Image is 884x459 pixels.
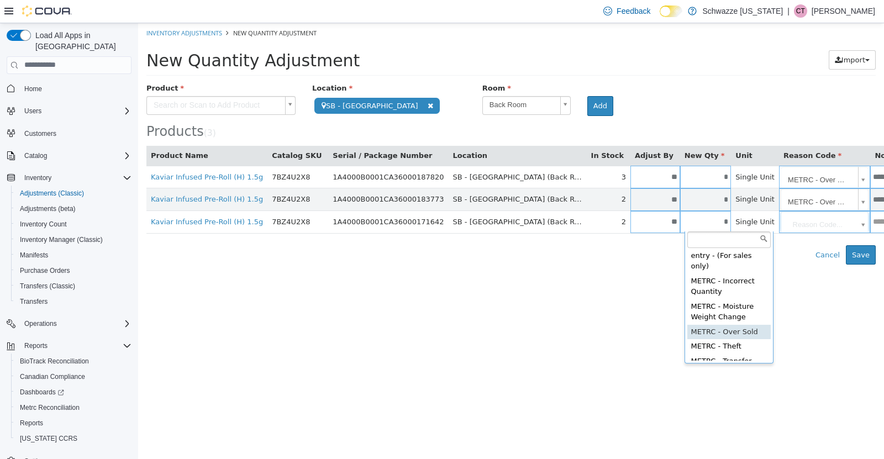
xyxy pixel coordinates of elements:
[15,401,84,414] a: Metrc Reconciliation
[15,187,88,200] a: Adjustments (Classic)
[11,294,136,309] button: Transfers
[11,232,136,247] button: Inventory Manager (Classic)
[15,249,131,262] span: Manifests
[20,171,131,184] span: Inventory
[812,4,875,18] p: [PERSON_NAME]
[20,317,61,330] button: Operations
[15,279,80,293] a: Transfers (Classic)
[20,82,46,96] a: Home
[15,187,131,200] span: Adjustments (Classic)
[15,218,131,231] span: Inventory Count
[20,104,131,118] span: Users
[11,400,136,415] button: Metrc Reconciliation
[15,355,131,368] span: BioTrack Reconciliation
[11,431,136,446] button: [US_STATE] CCRS
[15,233,131,246] span: Inventory Manager (Classic)
[11,384,136,400] a: Dashboards
[20,149,131,162] span: Catalog
[2,316,136,331] button: Operations
[20,235,103,244] span: Inventory Manager (Classic)
[11,201,136,217] button: Adjustments (beta)
[24,107,41,115] span: Users
[20,251,48,260] span: Manifests
[20,357,89,366] span: BioTrack Reconciliation
[2,148,136,163] button: Catalog
[15,355,93,368] a: BioTrack Reconciliation
[15,386,131,399] span: Dashboards
[15,264,75,277] a: Purchase Orders
[20,419,43,428] span: Reports
[20,339,52,352] button: Reports
[15,202,80,215] a: Adjustments (beta)
[549,331,633,356] div: METRC - Transfer Error
[20,149,51,162] button: Catalog
[15,432,82,445] a: [US_STATE] CCRS
[660,6,683,17] input: Dark Mode
[549,251,633,276] div: METRC - Incorrect Quantity
[20,403,80,412] span: Metrc Reconciliation
[549,302,633,316] div: METRC - Over Sold
[20,220,67,229] span: Inventory Count
[15,370,90,383] a: Canadian Compliance
[31,30,131,52] span: Load All Apps in [GEOGRAPHIC_DATA]
[11,354,136,369] button: BioTrack Reconciliation
[549,276,633,302] div: METRC - Moisture Weight Change
[24,151,47,160] span: Catalog
[20,388,64,397] span: Dashboards
[15,416,48,430] a: Reports
[15,218,71,231] a: Inventory Count
[20,126,131,140] span: Customers
[2,103,136,119] button: Users
[24,173,51,182] span: Inventory
[20,82,131,96] span: Home
[11,263,136,278] button: Purchase Orders
[20,317,131,330] span: Operations
[11,415,136,431] button: Reports
[15,401,131,414] span: Metrc Reconciliation
[20,282,75,291] span: Transfers (Classic)
[11,369,136,384] button: Canadian Compliance
[2,338,136,354] button: Reports
[20,189,84,198] span: Adjustments (Classic)
[20,266,70,275] span: Purchase Orders
[20,434,77,443] span: [US_STATE] CCRS
[794,4,807,18] div: Clinton Temple
[2,170,136,186] button: Inventory
[617,6,650,17] span: Feedback
[22,6,72,17] img: Cova
[15,432,131,445] span: Washington CCRS
[20,339,131,352] span: Reports
[15,249,52,262] a: Manifests
[24,129,56,138] span: Customers
[702,4,783,18] p: Schwazze [US_STATE]
[20,372,85,381] span: Canadian Compliance
[24,341,48,350] span: Reports
[20,104,46,118] button: Users
[796,4,805,18] span: CT
[549,316,633,331] div: METRC - Theft
[2,125,136,141] button: Customers
[11,217,136,232] button: Inventory Count
[11,247,136,263] button: Manifests
[24,319,57,328] span: Operations
[20,127,61,140] a: Customers
[15,370,131,383] span: Canadian Compliance
[11,186,136,201] button: Adjustments (Classic)
[15,386,69,399] a: Dashboards
[15,295,52,308] a: Transfers
[20,297,48,306] span: Transfers
[20,171,56,184] button: Inventory
[15,233,107,246] a: Inventory Manager (Classic)
[787,4,790,18] p: |
[15,202,131,215] span: Adjustments (beta)
[549,204,633,251] div: METRC - API Duplicate sales entry - (For sales only)
[15,279,131,293] span: Transfers (Classic)
[2,81,136,97] button: Home
[11,278,136,294] button: Transfers (Classic)
[15,416,131,430] span: Reports
[24,85,42,93] span: Home
[20,204,76,213] span: Adjustments (beta)
[15,264,131,277] span: Purchase Orders
[15,295,131,308] span: Transfers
